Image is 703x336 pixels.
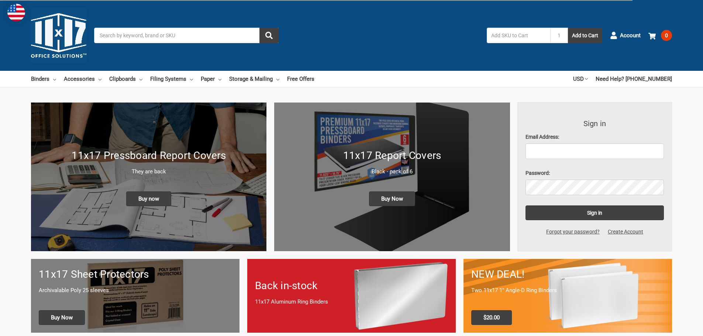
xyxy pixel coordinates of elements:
a: 11x17 Report Covers 11x17 Report Covers Black - pack of 6 Buy Now [274,103,510,251]
span: Buy Now [369,191,415,206]
a: Accessories [64,71,101,87]
span: 0 [661,30,672,41]
a: Free Offers [287,71,314,87]
a: Storage & Mailing [229,71,279,87]
a: 0 [648,26,672,45]
img: duty and tax information for United States [7,4,25,21]
label: Email Address: [525,133,664,141]
h1: 11x17 Pressboard Report Covers [39,148,259,163]
a: Need Help? [PHONE_NUMBER] [596,71,672,87]
input: Add SKU to Cart [487,28,550,43]
img: 11x17.com [31,8,86,63]
img: 11x17 Report Covers [274,103,510,251]
p: They are back [39,167,259,176]
h1: NEW DEAL! [471,267,664,282]
a: Forgot your password? [542,228,604,236]
a: Create Account [604,228,647,236]
h1: 11x17 Sheet Protectors [39,267,232,282]
p: Two 11x17 1" Angle-D Ring Binders [471,286,664,295]
p: Archivalable Poly 25 sleeves [39,286,232,295]
a: Back in-stock 11x17 Aluminum Ring Binders [247,259,456,332]
a: Binders [31,71,56,87]
a: 11x17 Binder 2-pack only $20.00 NEW DEAL! Two 11x17 1" Angle-D Ring Binders $20.00 [464,259,672,332]
a: Filing Systems [150,71,193,87]
label: Password: [525,169,664,177]
h1: 11x17 Report Covers [282,148,502,163]
a: USD [573,71,588,87]
a: Paper [201,71,221,87]
a: Account [610,26,641,45]
iframe: Google Customer Reviews [642,316,703,336]
span: Account [620,31,641,40]
a: 11x17 sheet protectors 11x17 Sheet Protectors Archivalable Poly 25 sleeves Buy Now [31,259,239,332]
span: Buy Now [39,310,85,325]
p: Black - pack of 6 [282,167,502,176]
a: New 11x17 Pressboard Binders 11x17 Pressboard Report Covers They are back Buy now [31,103,266,251]
a: Clipboards [109,71,142,87]
span: $20.00 [471,310,512,325]
img: New 11x17 Pressboard Binders [31,103,266,251]
h1: Back in-stock [255,278,448,294]
input: Search by keyword, brand or SKU [94,28,279,43]
h3: Sign in [525,118,664,129]
span: Buy now [126,191,171,206]
button: Add to Cart [568,28,602,43]
p: 11x17 Aluminum Ring Binders [255,298,448,306]
input: Sign in [525,205,664,220]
